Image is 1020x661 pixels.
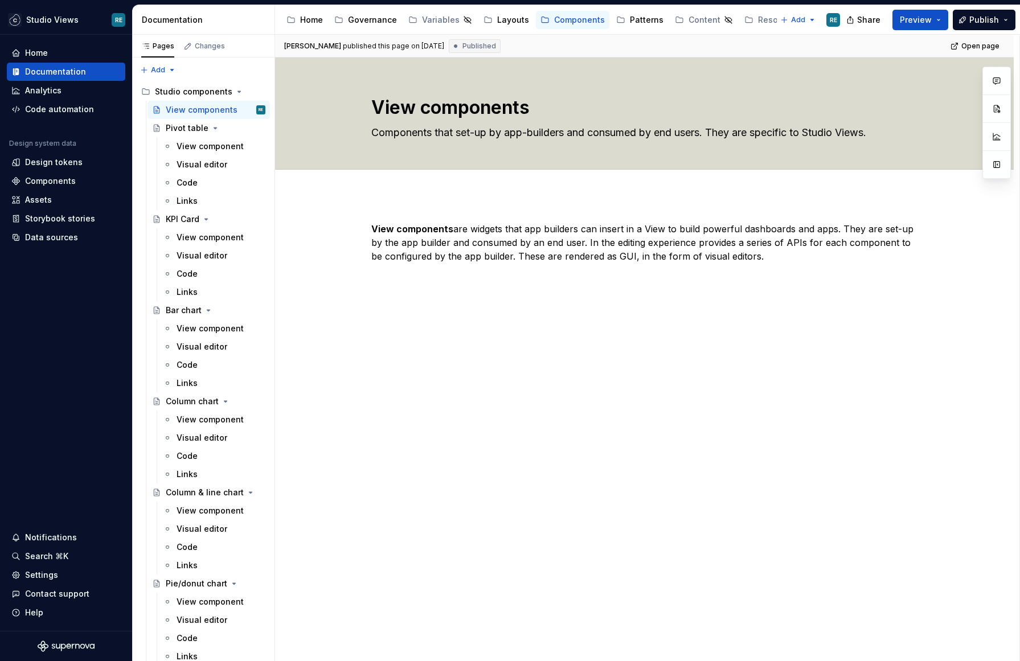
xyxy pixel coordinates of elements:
[25,157,83,168] div: Design tokens
[166,487,244,498] div: Column & line chart
[177,359,198,371] div: Code
[25,607,43,618] div: Help
[148,301,270,319] a: Bar chart
[25,85,62,96] div: Analytics
[177,633,198,644] div: Code
[166,122,208,134] div: Pivot table
[369,124,916,142] textarea: Components that set-up by app-builders and consumed by end users. They are specific to Studio Views.
[689,14,720,26] div: Content
[166,578,227,589] div: Pie/donut chart
[9,139,76,148] div: Design system data
[158,447,270,465] a: Code
[371,222,918,263] p: are widgets that app builders can insert in a View to build powerful dashboards and apps. They ar...
[177,523,227,535] div: Visual editor
[148,392,270,410] a: Column chart
[158,429,270,447] a: Visual editor
[177,469,198,480] div: Links
[177,141,244,152] div: View component
[177,232,244,243] div: View component
[137,83,270,101] div: Studio components
[177,159,227,170] div: Visual editor
[177,450,198,462] div: Code
[158,319,270,338] a: View component
[892,10,948,30] button: Preview
[158,174,270,192] a: Code
[7,81,125,100] a: Analytics
[25,66,86,77] div: Documentation
[404,11,477,29] a: Variables
[158,192,270,210] a: Links
[177,250,227,261] div: Visual editor
[177,505,244,516] div: View component
[158,593,270,611] a: View component
[158,374,270,392] a: Links
[7,191,125,209] a: Assets
[25,175,76,187] div: Components
[7,100,125,118] a: Code automation
[148,574,270,593] a: Pie/donut chart
[961,42,999,51] span: Open page
[158,283,270,301] a: Links
[857,14,880,26] span: Share
[7,172,125,190] a: Components
[282,9,775,31] div: Page tree
[158,629,270,647] a: Code
[630,14,663,26] div: Patterns
[7,210,125,228] a: Storybook stories
[969,14,999,26] span: Publish
[422,14,460,26] div: Variables
[536,11,609,29] a: Components
[25,532,77,543] div: Notifications
[177,177,198,188] div: Code
[791,15,805,24] span: Add
[7,63,125,81] a: Documentation
[158,356,270,374] a: Code
[148,483,270,502] a: Column & line chart
[158,556,270,574] a: Links
[158,465,270,483] a: Links
[7,228,125,247] a: Data sources
[148,101,270,119] a: View componentsRE
[177,596,244,607] div: View component
[330,11,402,29] a: Governance
[158,155,270,174] a: Visual editor
[343,42,444,51] div: published this page on [DATE]
[25,588,89,600] div: Contact support
[284,42,341,51] span: [PERSON_NAME]
[158,410,270,429] a: View component
[479,11,534,29] a: Layouts
[158,520,270,538] a: Visual editor
[462,42,496,51] span: Published
[777,12,820,28] button: Add
[141,42,174,51] div: Pages
[177,614,227,626] div: Visual editor
[7,566,125,584] a: Settings
[259,104,263,116] div: RE
[177,268,198,280] div: Code
[158,265,270,283] a: Code
[554,14,605,26] div: Components
[25,569,58,581] div: Settings
[158,228,270,247] a: View component
[7,528,125,547] button: Notifications
[7,547,125,565] button: Search ⌘K
[758,14,800,26] div: Resources
[670,11,738,29] a: Content
[830,15,837,24] div: RE
[177,414,244,425] div: View component
[25,551,68,562] div: Search ⌘K
[38,641,95,652] svg: Supernova Logo
[25,232,78,243] div: Data sources
[740,11,817,29] a: Resources
[195,42,225,51] div: Changes
[26,14,79,26] div: Studio Views
[166,396,219,407] div: Column chart
[25,194,52,206] div: Assets
[7,44,125,62] a: Home
[2,7,130,32] button: Studio ViewsRE
[177,195,198,207] div: Links
[369,94,916,121] textarea: View components
[348,14,397,26] div: Governance
[115,15,122,24] div: RE
[158,611,270,629] a: Visual editor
